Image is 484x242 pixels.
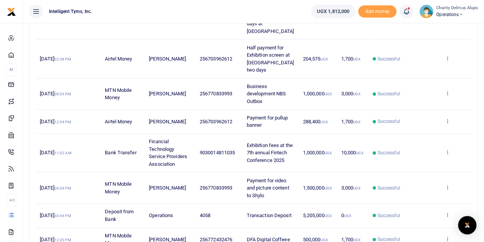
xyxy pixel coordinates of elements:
span: 0 [341,213,351,218]
small: 11:02 AM [54,151,72,155]
span: Successful [378,212,400,219]
span: Transaction Deposit [247,213,292,218]
a: profile-user Charity Delmus Alupo Operations [419,5,478,18]
a: logo-small logo-large logo-large [7,8,16,14]
small: 03:44 PM [54,214,71,218]
span: [DATE] [40,91,71,96]
span: Operations [436,11,478,18]
div: Open Intercom Messenger [458,216,476,234]
span: Intelligent Tyms, Inc. [46,8,95,15]
span: 1,000,000 [303,150,332,155]
span: Successful [378,56,400,62]
small: UGX [353,92,360,96]
span: 1,500,000 [303,185,332,191]
small: UGX [353,120,360,124]
span: [PERSON_NAME] [149,119,186,124]
span: Half payment for Exhibition screen at [GEOGRAPHIC_DATA] two days [247,45,294,73]
small: UGX [324,186,331,190]
span: [DATE] [40,119,71,124]
span: Financial Technology Service Providers Association [149,139,187,167]
span: [PERSON_NAME] [149,56,186,62]
small: 08:29 PM [54,92,71,96]
small: UGX [353,57,360,61]
span: Successful [378,185,400,191]
span: 256703962612 [200,119,232,124]
span: 256770833993 [200,185,232,191]
small: UGX [324,92,331,96]
span: Add money [358,5,396,18]
small: UGX [324,214,331,218]
small: UGX [344,214,351,218]
span: 4058 [200,213,210,218]
a: Add money [358,8,396,14]
span: Airtel Money [105,56,132,62]
span: 3,000 [341,91,360,96]
span: Successful [378,149,400,156]
small: 12:54 PM [54,120,71,124]
li: Ac [6,194,16,206]
span: 10,000 [341,150,363,155]
small: UGX [320,120,328,124]
span: Successful [378,90,400,97]
span: [PERSON_NAME] [149,91,186,96]
span: Business development NBS Outbox [247,83,286,104]
li: M [6,63,16,76]
span: 1,000,000 [303,91,332,96]
span: 256770833993 [200,91,232,96]
span: MTN Mobile Money [105,181,132,195]
span: 1,700 [341,56,360,62]
span: Exhibition fees at the 7th annual Fintech Conference 2025 [247,142,293,163]
img: profile-user [419,5,433,18]
small: Charity Delmus Alupo [436,5,478,11]
span: 1,700 [341,119,360,124]
span: UGX 1,812,000 [317,8,349,15]
span: Payment for pullup banner [247,115,288,128]
small: 02:58 PM [54,57,71,61]
span: Successful [378,118,400,125]
span: Payment for video and picture content to Shylo [247,178,289,198]
small: 06:09 PM [54,186,71,190]
span: 204,575 [303,56,328,62]
small: UGX [320,57,328,61]
span: 3,000 [341,185,360,191]
small: UGX [324,151,331,155]
li: Toup your wallet [358,5,396,18]
small: UGX [356,151,363,155]
small: UGX [353,186,360,190]
span: 256703962612 [200,56,232,62]
span: [PERSON_NAME] [149,185,186,191]
small: UGX [320,238,328,242]
span: Bank Transfer [105,150,136,155]
span: 288,400 [303,119,328,124]
span: MTN Mobile Money [105,87,132,101]
span: Airtel Money [105,119,132,124]
span: Operations [149,213,173,218]
small: UGX [353,238,360,242]
span: Deposit from Bank [105,209,134,222]
span: [DATE] [40,56,71,62]
li: Wallet ballance [308,5,358,18]
span: 9030014811035 [200,150,235,155]
span: [DATE] [40,185,71,191]
img: logo-small [7,7,16,16]
span: 5,205,000 [303,213,332,218]
span: [DATE] [40,213,71,218]
span: [DATE] [40,150,71,155]
a: UGX 1,812,000 [311,5,355,18]
small: 12:20 PM [54,238,71,242]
